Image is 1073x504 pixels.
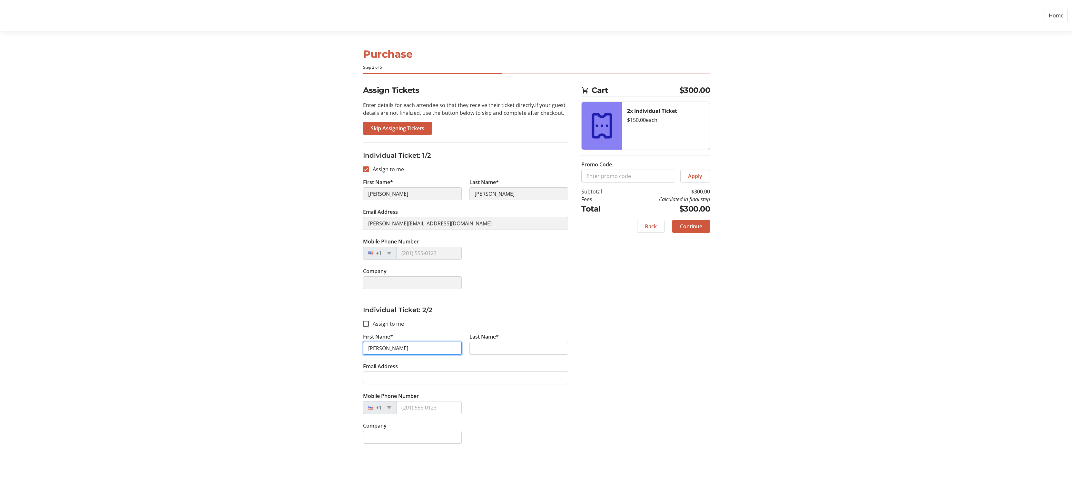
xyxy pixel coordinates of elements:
[363,238,419,245] label: Mobile Phone Number
[363,305,568,315] h3: Individual Ticket: 2/2
[688,172,702,180] span: Apply
[363,84,568,96] h2: Assign Tickets
[363,151,568,160] h3: Individual Ticket: 1/2
[363,178,393,186] label: First Name*
[371,124,424,132] span: Skip Assigning Tickets
[369,320,404,328] label: Assign to me
[680,222,702,230] span: Continue
[396,247,462,260] input: (201) 555-0123
[396,401,462,414] input: (201) 555-0123
[645,222,657,230] span: Back
[672,220,710,233] button: Continue
[363,64,710,70] div: Step 2 of 5
[363,122,432,135] button: Skip Assigning Tickets
[680,170,710,183] button: Apply
[627,107,677,114] strong: 2x Individual Ticket
[1045,9,1068,22] a: Home
[363,101,568,117] p: Enter details for each attendee so that they receive their ticket directly. If your guest details...
[363,422,387,430] label: Company
[627,116,704,124] div: $150.00 each
[618,195,710,203] td: Calculated in final step
[581,161,612,168] label: Promo Code
[363,362,398,370] label: Email Address
[5,3,51,28] img: Indy Art Center's Logo
[363,267,387,275] label: Company
[469,178,499,186] label: Last Name*
[581,203,618,215] td: Total
[363,392,419,400] label: Mobile Phone Number
[618,188,710,195] td: $300.00
[363,333,393,341] label: First Name*
[592,84,679,96] span: Cart
[363,208,398,216] label: Email Address
[581,188,618,195] td: Subtotal
[637,220,664,233] button: Back
[581,170,675,183] input: Enter promo code
[581,195,618,203] td: Fees
[679,84,710,96] span: $300.00
[618,203,710,215] td: $300.00
[469,333,499,341] label: Last Name*
[369,165,404,173] label: Assign to me
[363,46,710,62] h1: Purchase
